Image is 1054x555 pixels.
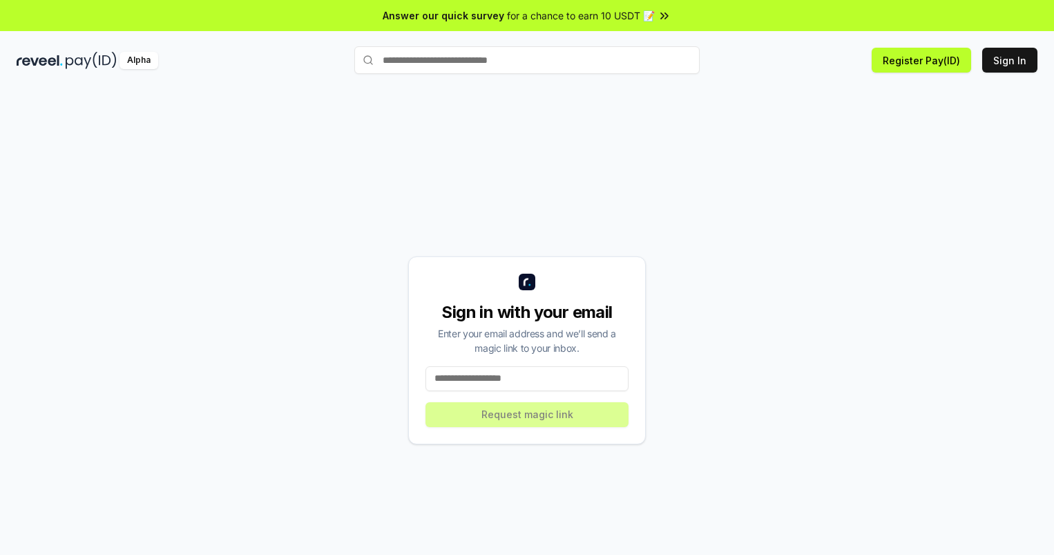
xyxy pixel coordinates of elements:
div: Sign in with your email [425,301,629,323]
div: Enter your email address and we’ll send a magic link to your inbox. [425,326,629,355]
img: logo_small [519,274,535,290]
img: pay_id [66,52,117,69]
button: Register Pay(ID) [872,48,971,73]
button: Sign In [982,48,1037,73]
span: for a chance to earn 10 USDT 📝 [507,8,655,23]
span: Answer our quick survey [383,8,504,23]
img: reveel_dark [17,52,63,69]
div: Alpha [119,52,158,69]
